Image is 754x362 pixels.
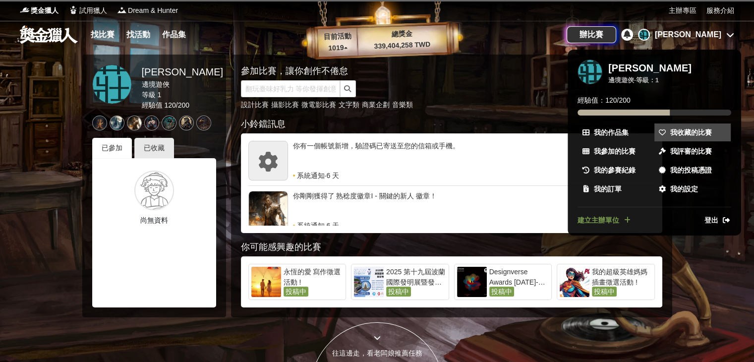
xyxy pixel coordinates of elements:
div: 邊境遊俠 [608,75,634,85]
div: 等級： 1 [636,75,659,85]
a: 辦比賽 [567,26,616,43]
span: 我的訂單 [594,184,622,194]
span: 我參加的比賽 [594,146,636,157]
a: 我的訂單 [578,180,654,198]
span: 我的作品集 [594,127,629,138]
span: · [634,75,636,85]
p: 目前活動 [317,31,357,43]
p: 1019 ▴ [318,42,358,54]
span: 我的設定 [670,184,698,194]
span: 我的參賽紀錄 [594,165,636,176]
span: 經驗值： 120 / 200 [578,95,631,106]
span: 建立主辦單位 [578,215,619,226]
div: [PERSON_NAME] [608,62,692,74]
p: 339,404,258 TWD [357,39,447,52]
p: 總獎金 [357,27,447,41]
div: 莊 [578,60,602,84]
span: 我收藏的比賽 [670,127,712,138]
a: 我收藏的比賽 [654,123,731,141]
a: 我參加的比賽 [578,142,654,160]
a: 建立主辦單位 [578,215,632,226]
a: 登出 [704,215,731,226]
a: 我的參賽紀錄 [578,161,654,179]
a: 我的作品集 [578,123,654,141]
a: 我的設定 [654,180,731,198]
span: 我的投稿憑證 [670,165,712,176]
a: 我的投稿憑證 [654,161,731,179]
span: 我評審的比賽 [670,146,712,157]
a: 我評審的比賽 [654,142,731,160]
span: 登出 [704,215,718,226]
